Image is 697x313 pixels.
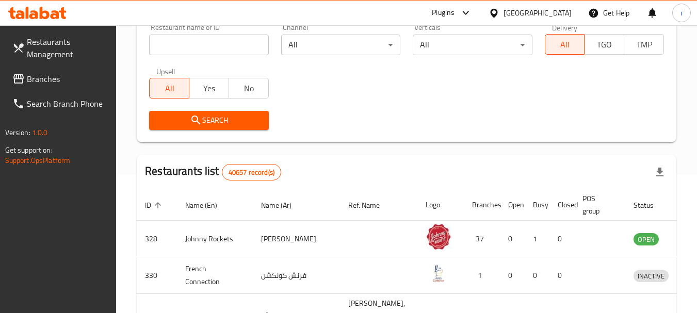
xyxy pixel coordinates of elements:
[5,143,53,157] span: Get support on:
[504,7,572,19] div: [GEOGRAPHIC_DATA]
[624,34,664,55] button: TMP
[500,221,525,257] td: 0
[4,91,117,116] a: Search Branch Phone
[413,35,532,55] div: All
[525,189,549,221] th: Busy
[193,81,225,96] span: Yes
[157,114,260,127] span: Search
[253,221,340,257] td: [PERSON_NAME]
[348,199,393,211] span: Ref. Name
[281,35,400,55] div: All
[589,37,620,52] span: TGO
[27,36,108,60] span: Restaurants Management
[432,7,455,19] div: Plugins
[145,163,281,180] h2: Restaurants list
[525,257,549,294] td: 0
[628,37,660,52] span: TMP
[261,199,305,211] span: Name (Ar)
[137,221,177,257] td: 328
[145,199,165,211] span: ID
[222,168,281,177] span: 40657 record(s)
[149,78,189,98] button: All
[552,24,578,31] label: Delivery
[549,257,574,294] td: 0
[177,221,253,257] td: Johnny Rockets
[4,67,117,91] a: Branches
[156,68,175,75] label: Upsell
[189,78,229,98] button: Yes
[500,257,525,294] td: 0
[634,234,659,245] span: OPEN
[426,224,451,250] img: Johnny Rockets
[417,189,464,221] th: Logo
[177,257,253,294] td: French Connection
[634,233,659,245] div: OPEN
[5,154,71,167] a: Support.OpsPlatform
[525,221,549,257] td: 1
[500,189,525,221] th: Open
[32,126,48,139] span: 1.0.0
[229,78,269,98] button: No
[634,199,667,211] span: Status
[5,126,30,139] span: Version:
[647,160,672,185] div: Export file
[464,257,500,294] td: 1
[222,164,281,180] div: Total records count
[149,111,268,130] button: Search
[680,7,682,19] span: i
[549,37,581,52] span: All
[582,192,613,217] span: POS group
[233,81,265,96] span: No
[27,97,108,110] span: Search Branch Phone
[137,257,177,294] td: 330
[584,34,624,55] button: TGO
[253,257,340,294] td: فرنش كونكشن
[634,270,669,282] span: INACTIVE
[464,221,500,257] td: 37
[549,221,574,257] td: 0
[4,29,117,67] a: Restaurants Management
[185,199,231,211] span: Name (En)
[549,189,574,221] th: Closed
[545,34,585,55] button: All
[464,189,500,221] th: Branches
[154,81,185,96] span: All
[426,260,451,286] img: French Connection
[149,35,268,55] input: Search for restaurant name or ID..
[27,73,108,85] span: Branches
